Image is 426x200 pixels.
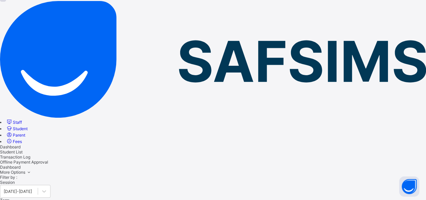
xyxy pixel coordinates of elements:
a: Fees [6,139,22,144]
a: Student [6,126,28,131]
a: Staff [6,120,22,125]
a: Parent [6,133,25,138]
div: [DATE]-[DATE] [4,189,32,194]
span: Parent [13,133,25,138]
span: Fees [13,139,22,144]
span: Student [13,126,28,131]
button: Open asap [399,176,419,197]
span: Staff [13,120,22,125]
